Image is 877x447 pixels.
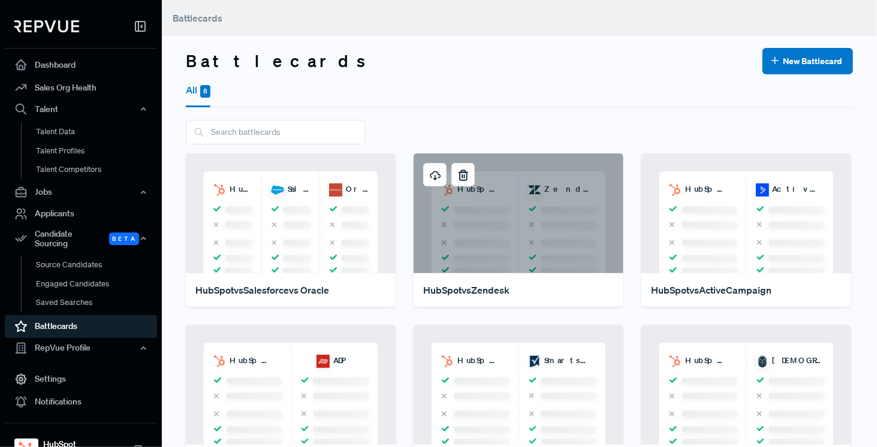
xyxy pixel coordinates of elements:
[5,368,157,391] a: Settings
[186,120,366,144] input: Search battlecards
[763,54,853,66] a: New Battlecard
[186,273,396,307] a: HubSpotvsSalesforcevs Oracle
[195,283,329,297] div: HubSpot vs Salesforce vs Oracle
[109,232,139,245] span: Beta
[186,74,210,107] button: All
[21,255,173,274] a: Source Candidates
[414,273,623,307] a: HubSpotvsZendesk
[14,20,79,32] img: RepVue
[5,203,157,225] a: Applicants
[641,273,851,307] a: HubSpotvsActiveCampaign
[21,141,173,161] a: Talent Profiles
[5,338,157,358] button: RepVue Profile
[173,12,222,24] span: Battlecards
[423,283,510,297] div: HubSpot vs Zendesk
[763,48,853,74] button: New Battlecard
[5,53,157,76] a: Dashboard
[5,391,157,413] a: Notifications
[186,51,376,71] h3: Battlecards
[5,76,157,99] a: Sales Org Health
[5,225,157,253] div: Candidate Sourcing
[21,274,173,294] a: Engaged Candidates
[21,293,173,312] a: Saved Searches
[5,315,157,338] a: Battlecards
[651,283,771,297] div: HubSpot vs ActiveCampaign
[5,99,157,119] button: Talent
[21,122,173,141] a: Talent Data
[5,225,157,253] button: Candidate Sourcing Beta
[5,182,157,203] button: Jobs
[21,160,173,179] a: Talent Competitors
[200,85,210,98] span: 8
